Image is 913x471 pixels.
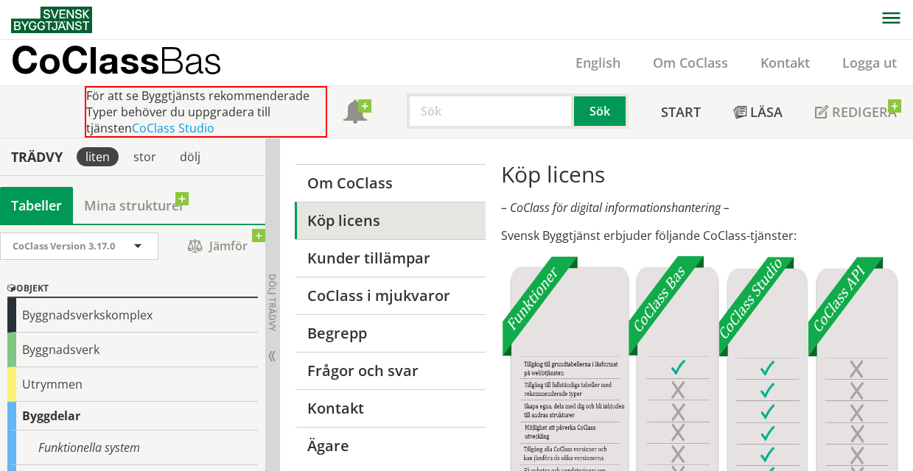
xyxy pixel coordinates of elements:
[295,277,486,314] a: CoClass i mjukvaror
[343,102,367,125] span: Notifikationer
[750,103,783,121] span: Läsa
[11,7,92,33] img: Svensk Byggtjänst
[7,298,258,333] div: Byggnadsverkskomplex
[559,54,637,71] a: English
[637,54,744,71] a: Om CoClass
[295,202,486,239] a: Köp licens
[125,147,165,166] div: stor
[7,367,258,402] div: Utrymmen
[13,239,115,252] span: CoClass Version 3.17.0
[501,161,898,188] h1: Köp licens
[85,86,327,138] div: För att se Byggtjänsts rekommenderade Typer behöver du uppgradera till tjänsten
[132,120,214,136] a: CoClass Studio
[7,402,258,431] div: Byggdelar
[73,187,196,224] a: Mina strukturer
[295,352,486,389] a: Frågor och svar
[826,54,913,71] a: Logga ut
[799,86,913,138] a: Redigera
[645,86,717,138] a: Start
[832,103,897,121] span: Redigera
[661,103,701,121] span: Start
[501,227,898,244] p: Svensk Byggtjänst erbjuder följande CoClass-tjänster:
[717,86,799,138] a: Läsa
[7,431,258,465] div: Funktionella system
[744,54,826,71] a: Kontakt
[7,333,258,367] div: Byggnadsverk
[266,274,279,331] span: Dölj trädvy
[7,280,258,298] div: Objekt
[407,93,574,129] input: Sök
[171,147,209,166] div: dölj
[574,93,629,129] button: Sök
[159,38,222,82] span: Bas
[295,389,486,427] a: Kontakt
[295,314,486,352] a: Begrepp
[3,149,71,165] div: Trädvy
[77,147,119,166] div: liten
[11,52,222,68] p: CoClass
[501,199,730,216] em: – CoClass för digital informationshantering –
[173,233,262,259] span: Jämför
[295,164,486,202] a: Om CoClass
[11,40,253,85] a: CoClassBas
[295,427,486,464] a: Ägare
[295,239,486,277] a: Kunder tillämpar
